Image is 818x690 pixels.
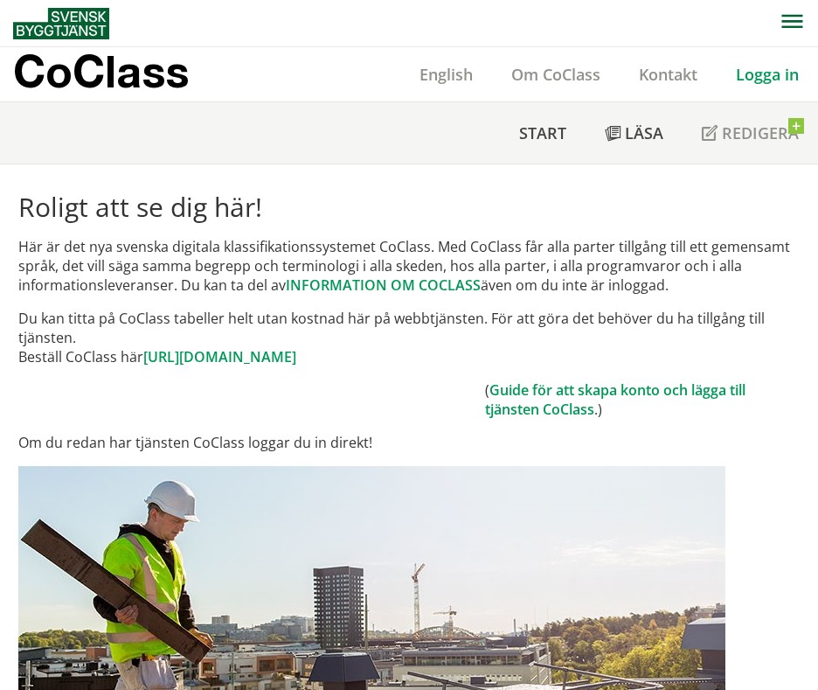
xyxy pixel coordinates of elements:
[18,192,800,223] h1: Roligt att se dig här!
[485,380,745,419] a: Guide för att skapa konto och lägga till tjänsten CoClass
[400,64,492,85] a: English
[18,309,800,366] p: Du kan titta på CoClass tabeller helt utan kostnad här på webbtjänsten. För att göra det behöver ...
[18,237,800,295] p: Här är det nya svenska digitala klassifikationssystemet CoClass. Med CoClass får alla parter till...
[143,347,296,366] a: [URL][DOMAIN_NAME]
[500,102,586,164] a: Start
[485,380,799,419] td: ( .)
[586,102,683,164] a: Läsa
[519,122,566,143] span: Start
[18,433,800,452] p: Om du redan har tjänsten CoClass loggar du in direkt!
[492,64,620,85] a: Om CoClass
[13,47,226,101] a: CoClass
[625,122,663,143] span: Läsa
[13,8,109,39] img: Svensk Byggtjänst
[13,61,189,81] p: CoClass
[286,275,481,295] a: INFORMATION OM COCLASS
[620,64,717,85] a: Kontakt
[717,64,818,85] a: Logga in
